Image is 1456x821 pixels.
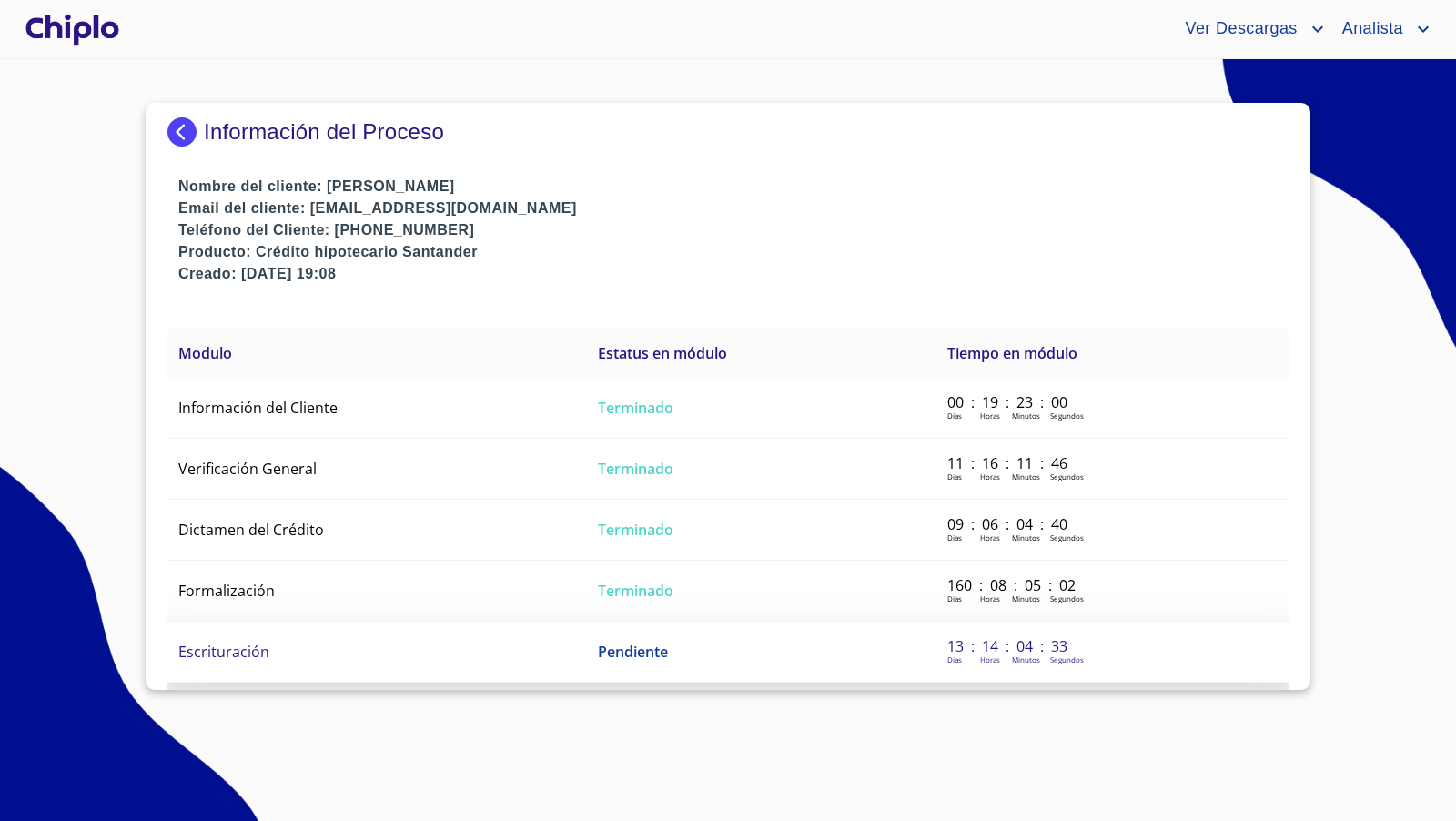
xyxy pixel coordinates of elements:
p: Minutos [1012,532,1040,542]
p: Minutos [1012,410,1040,421]
p: Horas [980,471,1000,481]
p: Nombre del cliente: [PERSON_NAME] [178,176,1289,198]
p: Horas [980,593,1000,603]
p: Segundos [1050,471,1084,481]
p: Creado: [DATE] 19:08 [178,263,1289,285]
p: Segundos [1050,532,1084,542]
p: Horas [980,654,1000,664]
span: Terminado [598,459,673,479]
span: Verificación General [178,459,317,479]
p: Horas [980,532,1000,542]
button: account of current user [1329,15,1434,44]
p: Dias [947,410,962,421]
p: Email del cliente: [EMAIL_ADDRESS][DOMAIN_NAME] [178,198,1289,219]
span: Dictamen del Crédito [178,520,324,540]
p: 13 : 14 : 04 : 33 [947,636,1070,656]
p: Teléfono del Cliente: [PHONE_NUMBER] [178,219,1289,241]
p: Producto: Crédito hipotecario Santander [178,241,1289,263]
p: 00 : 19 : 23 : 00 [947,392,1070,412]
div: Información del Proceso [167,117,1289,147]
p: Información del Proceso [204,119,444,145]
span: Pendiente [598,642,668,662]
p: Minutos [1012,654,1040,664]
span: Tiempo en módulo [947,343,1077,363]
img: Docupass spot blue [167,117,204,147]
span: Ver Descargas [1171,15,1306,44]
span: Terminado [598,520,673,540]
p: 160 : 08 : 05 : 02 [947,575,1070,595]
p: Horas [980,410,1000,421]
p: Segundos [1050,410,1084,421]
button: account of current user [1171,15,1328,44]
span: Analista [1329,15,1412,44]
span: Estatus en módulo [598,343,727,363]
span: Terminado [598,398,673,418]
p: Dias [947,654,962,664]
p: Segundos [1050,654,1084,664]
p: Dias [947,593,962,603]
span: Escrituración [178,642,269,662]
span: Información del Cliente [178,398,338,418]
p: Minutos [1012,593,1040,603]
p: Segundos [1050,593,1084,603]
span: Modulo [178,343,232,363]
p: Dias [947,532,962,542]
span: Formalización [178,581,275,601]
p: Dias [947,471,962,481]
p: 09 : 06 : 04 : 40 [947,514,1070,534]
p: Minutos [1012,471,1040,481]
span: Terminado [598,581,673,601]
p: 11 : 16 : 11 : 46 [947,453,1070,473]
